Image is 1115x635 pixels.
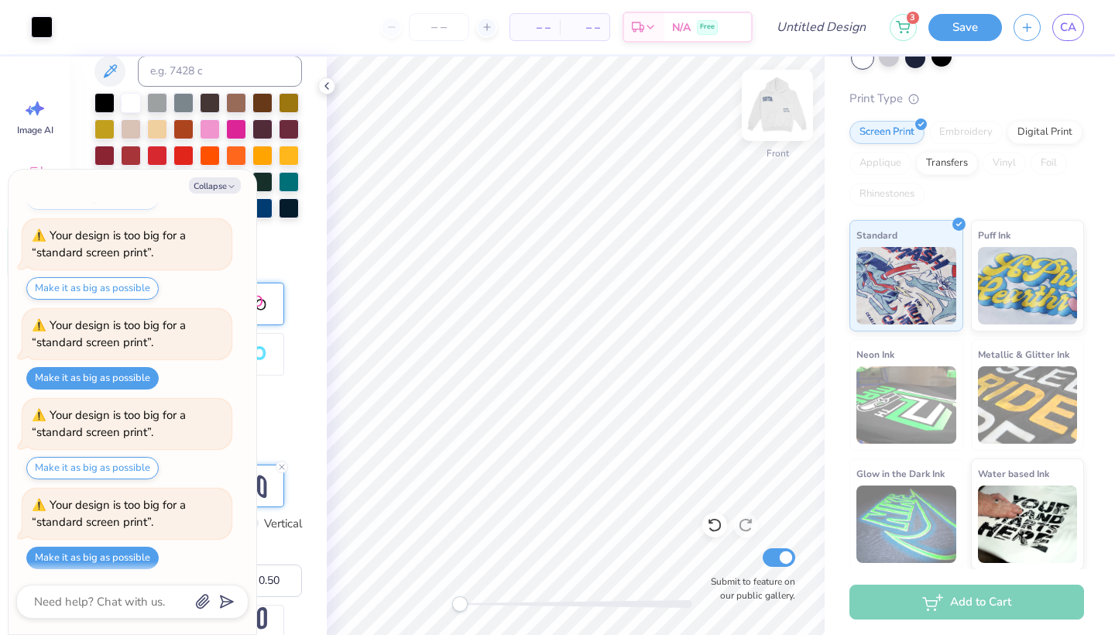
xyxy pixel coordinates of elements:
img: Metallic & Glitter Ink [978,366,1078,444]
span: Free [700,22,715,33]
div: Rhinestones [849,183,925,206]
div: Front [767,146,789,160]
div: Your design is too big for a “standard screen print”. [32,228,186,261]
span: Neon Ink [856,346,894,362]
div: Accessibility label [452,596,468,612]
button: 3 [890,14,917,41]
span: Metallic & Glitter Ink [978,346,1069,362]
img: Front [746,74,808,136]
img: Water based Ink [978,486,1078,563]
button: Collapse [189,177,241,194]
button: Make it as big as possible [26,277,159,300]
span: CA [1060,19,1076,36]
a: CA [1052,14,1084,41]
button: Make it as big as possible [26,457,159,479]
div: Applique [849,152,911,175]
div: Digital Print [1007,121,1082,144]
div: Foil [1031,152,1067,175]
span: Puff Ink [978,227,1010,243]
span: 3 [907,12,919,24]
div: Screen Print [849,121,925,144]
button: Make it as big as possible [26,547,159,569]
input: e.g. 7428 c [138,56,302,87]
div: Embroidery [929,121,1003,144]
button: Save [928,14,1002,41]
label: Submit to feature on our public gallery. [702,575,795,602]
span: Water based Ink [978,465,1049,482]
div: Your design is too big for a “standard screen print”. [32,317,186,351]
div: Vinyl [983,152,1026,175]
div: Print Type [849,90,1084,108]
img: Neon Ink [856,366,956,444]
span: Glow in the Dark Ink [856,465,945,482]
span: – – [520,19,551,36]
label: Vertical [264,515,302,533]
input: – – [409,13,469,41]
input: Untitled Design [764,12,878,43]
span: N/A [672,19,691,36]
img: Standard [856,247,956,324]
div: Your design is too big for a “standard screen print”. [32,497,186,530]
span: Image AI [17,124,53,136]
img: Glow in the Dark Ink [856,486,956,563]
div: Your design is too big for a “standard screen print”. [32,407,186,441]
img: Puff Ink [978,247,1078,324]
div: Transfers [916,152,978,175]
button: Make it as big as possible [26,367,159,390]
span: – – [569,19,600,36]
span: Standard [856,227,897,243]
